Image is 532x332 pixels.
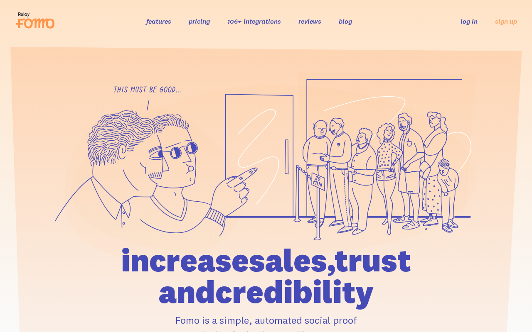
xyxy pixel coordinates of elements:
a: sign up [495,17,517,26]
a: reviews [298,17,321,25]
a: blog [339,17,352,25]
a: pricing [189,17,210,25]
h1: increase sales, trust and credibility [91,244,441,308]
a: log in [461,17,478,25]
a: features [146,17,171,25]
a: 106+ integrations [227,17,281,25]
